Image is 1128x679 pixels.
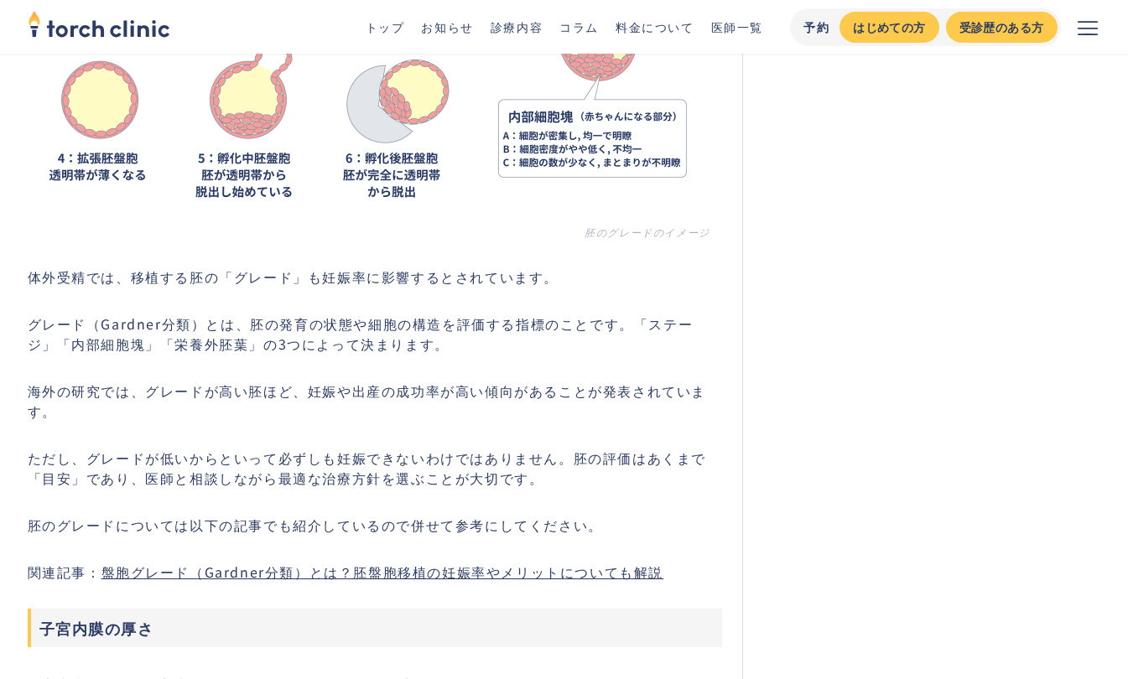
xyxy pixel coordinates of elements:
div: はじめての方 [853,18,925,36]
a: お知らせ [421,18,473,35]
img: torch clinic [28,5,170,42]
a: コラム [559,18,599,35]
a: 盤胞グレード（Gardner分類）とは？胚盤胞移植の妊娠率やメリットについても解説 [101,562,664,582]
a: はじめての方 [840,12,938,43]
p: 海外の研究では、グレードが高い胚ほど、妊娠や出産の成功率が高い傾向があることが発表されています。 [28,381,723,421]
a: トップ [366,18,405,35]
p: 関連記事： [28,562,723,582]
a: 診療内容 [491,18,543,35]
a: home [28,12,170,42]
p: 胚のグレードについては以下の記事でも紹介しているので併せて参考にしてください。 [28,515,723,535]
h3: 子宮内膜の厚さ [28,609,723,647]
a: 医師一覧 [711,18,763,35]
p: ただし、グレードが低いからといって必ずしも妊娠できないわけではありません。胚の評価はあくまで「目安」であり、医師と相談しながら最適な治療方針を選ぶことが大切です。 [28,448,723,488]
p: 体外受精では、移植する胚の「グレード」も妊娠率に影響するとされています。 [28,267,723,287]
figcaption: 胚のグレードのイメージ [39,225,710,240]
div: 予約 [803,18,829,36]
a: 料金について [616,18,694,35]
p: グレード（Gardner分類）とは、胚の発育の状態や細胞の構造を評価する指標のことです。「ステージ」「内部細胞塊」「栄養外胚葉」の3つによって決まります。 [28,314,723,354]
a: 受診歴のある方 [946,12,1058,43]
div: 受診歴のある方 [959,18,1044,36]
